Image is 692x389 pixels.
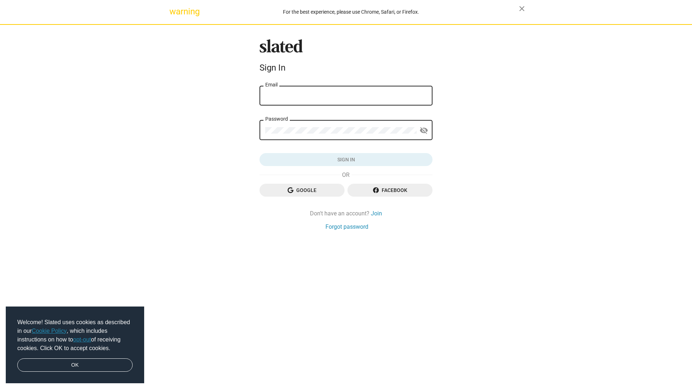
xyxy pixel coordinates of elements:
button: Show password [417,124,431,138]
mat-icon: warning [169,7,178,16]
span: Google [265,184,339,197]
div: Don't have an account? [259,210,432,217]
a: dismiss cookie message [17,358,133,372]
div: cookieconsent [6,307,144,384]
a: opt-out [73,336,91,343]
a: Cookie Policy [32,328,67,334]
a: Join [371,210,382,217]
mat-icon: close [518,4,526,13]
button: Google [259,184,345,197]
div: Sign In [259,63,432,73]
a: Forgot password [325,223,368,231]
button: Facebook [347,184,432,197]
span: Facebook [353,184,427,197]
mat-icon: visibility_off [420,125,428,136]
div: For the best experience, please use Chrome, Safari, or Firefox. [183,7,519,17]
span: Welcome! Slated uses cookies as described in our , which includes instructions on how to of recei... [17,318,133,353]
sl-branding: Sign In [259,39,432,76]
